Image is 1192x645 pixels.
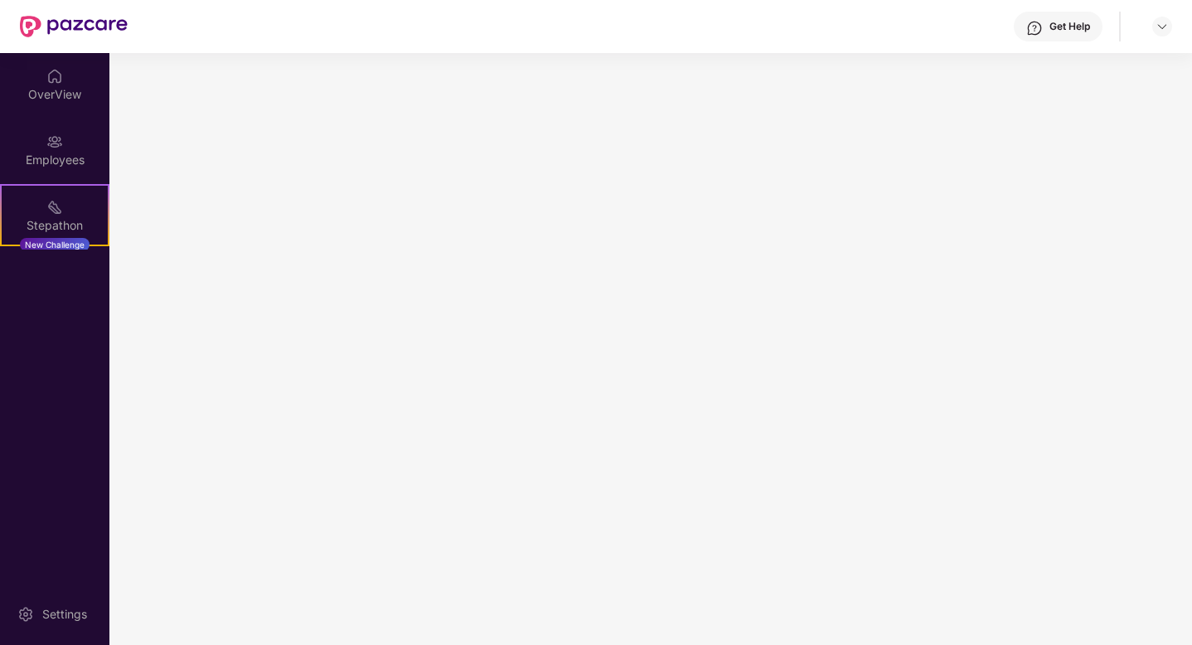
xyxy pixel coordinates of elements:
[20,238,90,251] div: New Challenge
[46,68,63,85] img: svg+xml;base64,PHN2ZyBpZD0iSG9tZSIgeG1sbnM9Imh0dHA6Ly93d3cudzMub3JnLzIwMDAvc3ZnIiB3aWR0aD0iMjAiIG...
[46,199,63,216] img: svg+xml;base64,PHN2ZyB4bWxucz0iaHR0cDovL3d3dy53My5vcmcvMjAwMC9zdmciIHdpZHRoPSIyMSIgaGVpZ2h0PSIyMC...
[17,606,34,623] img: svg+xml;base64,PHN2ZyBpZD0iU2V0dGluZy0yMHgyMCIgeG1sbnM9Imh0dHA6Ly93d3cudzMub3JnLzIwMDAvc3ZnIiB3aW...
[1156,20,1169,33] img: svg+xml;base64,PHN2ZyBpZD0iRHJvcGRvd24tMzJ4MzIiIHhtbG5zPSJodHRwOi8vd3d3LnczLm9yZy8yMDAwL3N2ZyIgd2...
[46,133,63,150] img: svg+xml;base64,PHN2ZyBpZD0iRW1wbG95ZWVzIiB4bWxucz0iaHR0cDovL3d3dy53My5vcmcvMjAwMC9zdmciIHdpZHRoPS...
[37,606,92,623] div: Settings
[2,217,108,234] div: Stepathon
[1049,20,1090,33] div: Get Help
[1026,20,1043,36] img: svg+xml;base64,PHN2ZyBpZD0iSGVscC0zMngzMiIgeG1sbnM9Imh0dHA6Ly93d3cudzMub3JnLzIwMDAvc3ZnIiB3aWR0aD...
[20,16,128,37] img: New Pazcare Logo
